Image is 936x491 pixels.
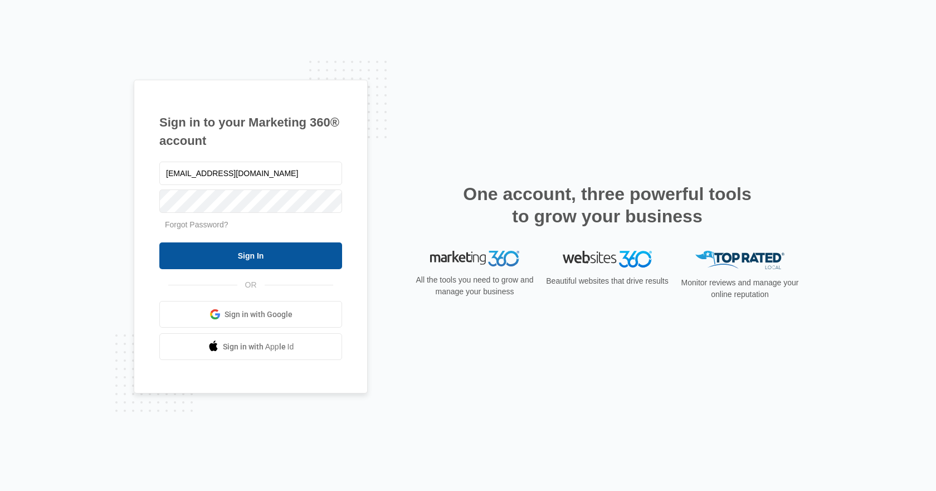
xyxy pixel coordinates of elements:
a: Sign in with Google [159,301,342,328]
h2: One account, three powerful tools to grow your business [460,183,755,227]
h1: Sign in to your Marketing 360® account [159,113,342,150]
span: Sign in with Google [225,309,292,320]
span: OR [237,279,265,291]
span: Sign in with Apple Id [223,341,294,353]
img: Marketing 360 [430,251,519,266]
a: Forgot Password? [165,220,228,229]
p: Beautiful websites that drive results [545,275,670,287]
input: Sign In [159,242,342,269]
img: Top Rated Local [695,251,784,269]
input: Email [159,162,342,185]
a: Sign in with Apple Id [159,333,342,360]
img: Websites 360 [563,251,652,267]
p: All the tools you need to grow and manage your business [412,274,537,298]
p: Monitor reviews and manage your online reputation [677,277,802,300]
